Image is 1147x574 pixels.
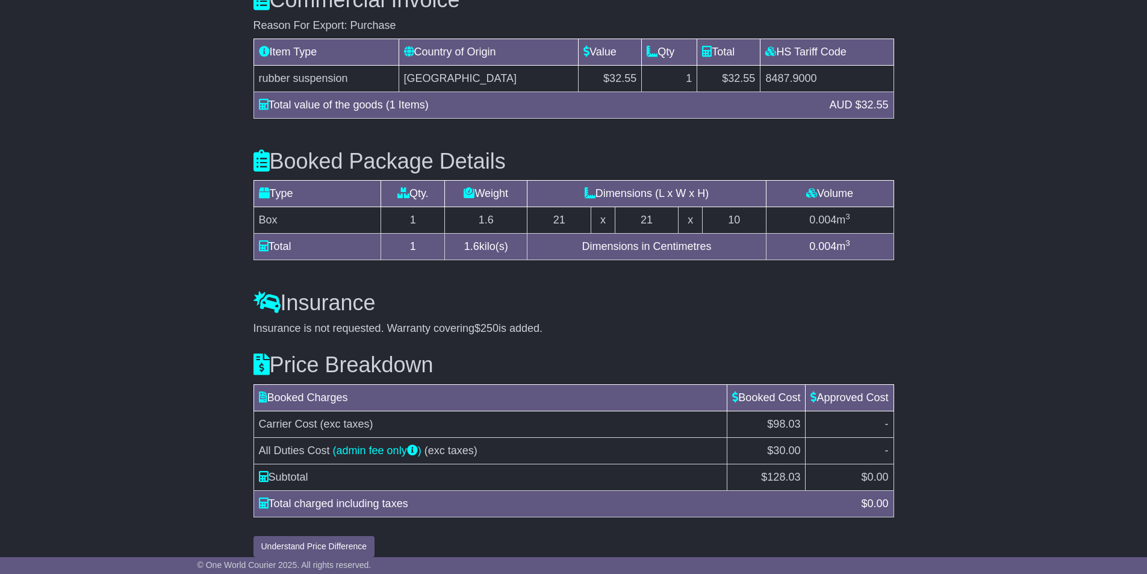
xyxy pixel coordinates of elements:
td: Total [697,39,760,65]
span: 0.00 [867,471,888,483]
td: m [766,234,894,260]
td: $ [806,464,894,491]
td: 10 [702,207,766,234]
td: Box [253,207,381,234]
td: [GEOGRAPHIC_DATA] [399,65,578,92]
span: - [885,418,889,430]
span: (exc taxes) [424,445,477,457]
span: © One World Courier 2025. All rights reserved. [197,560,371,570]
td: 8487.9000 [760,65,894,92]
td: $32.55 [578,65,641,92]
td: 21 [527,207,591,234]
sup: 3 [845,239,850,248]
td: kilo(s) [445,234,527,260]
span: 128.03 [767,471,800,483]
a: (admin fee only) [333,445,421,457]
td: m [766,207,894,234]
td: Booked Cost [727,385,806,411]
td: Dimensions (L x W x H) [527,181,766,207]
td: Type [253,181,381,207]
td: $ [727,464,806,491]
td: Value [578,39,641,65]
div: Insurance is not requested. Warranty covering is added. [253,322,894,335]
div: Total charged including taxes [253,496,856,512]
td: Approved Cost [806,385,894,411]
span: 1.6 [464,240,479,252]
td: $32.55 [697,65,760,92]
td: Weight [445,181,527,207]
td: Subtotal [253,464,727,491]
td: Qty [642,39,697,65]
span: $98.03 [767,418,800,430]
td: Booked Charges [253,385,727,411]
td: 21 [615,207,679,234]
td: Country of Origin [399,39,578,65]
td: Volume [766,181,894,207]
h3: Insurance [253,291,894,315]
div: $ [855,496,894,512]
span: 0.00 [867,498,888,510]
td: Item Type [253,39,399,65]
td: HS Tariff Code [760,39,894,65]
td: 1 [381,207,445,234]
td: 1.6 [445,207,527,234]
div: AUD $32.55 [823,97,894,113]
button: Understand Price Difference [253,536,375,557]
td: x [591,207,615,234]
span: 0.004 [809,214,836,226]
td: 1 [642,65,697,92]
h3: Booked Package Details [253,149,894,173]
td: Total [253,234,381,260]
td: Qty. [381,181,445,207]
span: All Duties Cost [259,445,330,457]
sup: 3 [845,212,850,221]
span: 0.004 [809,240,836,252]
h3: Price Breakdown [253,353,894,377]
td: 1 [381,234,445,260]
span: - [885,445,889,457]
td: rubber suspension [253,65,399,92]
span: (exc taxes) [320,418,373,430]
span: $30.00 [767,445,800,457]
div: Reason For Export: Purchase [253,19,894,33]
td: x [679,207,702,234]
span: $250 [474,322,499,334]
div: Total value of the goods (1 Items) [253,97,824,113]
span: Carrier Cost [259,418,317,430]
td: Dimensions in Centimetres [527,234,766,260]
